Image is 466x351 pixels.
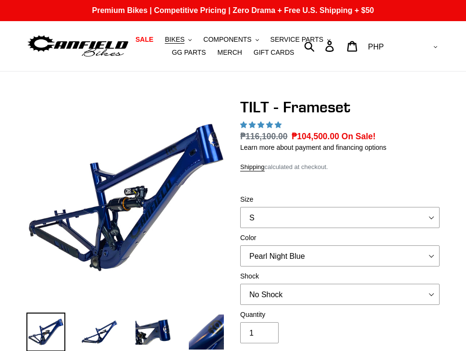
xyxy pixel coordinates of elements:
span: SERVICE PARTS [270,36,323,44]
a: MERCH [213,46,247,59]
label: Quantity [240,310,440,320]
span: COMPONENTS [203,36,251,44]
span: BIKES [165,36,184,44]
a: GIFT CARDS [249,46,299,59]
span: SALE [135,36,153,44]
img: TILT - Frameset [28,100,224,295]
label: Shock [240,271,440,281]
a: Learn more about payment and financing options [240,144,386,151]
button: BIKES [160,33,196,46]
span: On Sale! [342,130,376,143]
button: SERVICE PARTS [266,33,335,46]
label: Size [240,194,440,205]
span: GG PARTS [172,48,206,57]
a: GG PARTS [167,46,211,59]
label: Color [240,233,440,243]
a: SALE [131,33,158,46]
s: ₱116,100.00 [240,132,288,141]
div: calculated at checkout. [240,162,440,172]
a: Shipping [240,163,265,171]
h1: TILT - Frameset [240,98,440,116]
img: Canfield Bikes [26,33,130,59]
span: GIFT CARDS [254,48,294,57]
span: MERCH [218,48,242,57]
span: 5.00 stars [240,121,283,129]
span: ₱104,500.00 [292,132,339,141]
button: COMPONENTS [198,33,263,46]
